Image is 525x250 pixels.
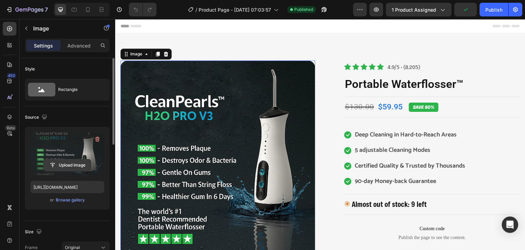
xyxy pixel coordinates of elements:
[14,32,28,38] div: Image
[229,206,405,214] span: Custom code
[262,82,288,94] div: $59.95
[6,73,16,78] div: 450
[25,66,35,72] div: Style
[34,42,53,49] p: Settings
[5,125,16,131] div: Beta
[294,6,313,13] span: Published
[240,126,315,136] strong: 5 adjustable Cleaning Modes
[58,82,100,97] div: Rectangle
[294,83,323,93] pre: SAVE 60%
[43,159,91,171] button: Upload Image
[30,181,104,193] input: https://example.com/image.jpg
[56,197,85,203] div: Browse gallery
[196,6,197,13] span: /
[502,216,518,233] div: Open Intercom Messenger
[229,82,259,94] div: $130.00
[229,215,405,222] span: Publish the page to see the content.
[386,3,452,16] button: 1 product assigned
[240,110,341,121] strong: Deep Cleaning in Hard-to-Reach Areas
[480,3,508,16] button: Publish
[50,196,54,204] span: or
[392,6,436,13] span: 1 product assigned
[55,197,85,203] button: Browse gallery
[485,6,502,13] div: Publish
[240,142,350,152] strong: Certified Quality & Trusted by Thousands
[129,3,157,16] div: Undo/Redo
[25,113,49,122] div: Source
[229,57,405,73] h2: Portable Waterflosser™
[272,44,305,52] p: 4.9/5 • (8.205)
[5,41,200,236] img: gempages_580508274386797064-194db97f-21b4-47f9-a485-1605a25ba7d8.webp
[237,180,311,191] p: Almost out of stock: 9 left
[45,5,48,14] p: 7
[240,158,321,167] p: 90-day Money-back Guarantee
[199,6,271,13] span: Product Page - [DATE] 07:03:57
[25,227,43,237] div: Size
[33,24,91,32] p: Image
[67,42,91,49] p: Advanced
[3,3,51,16] button: 7
[115,19,525,250] iframe: Design area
